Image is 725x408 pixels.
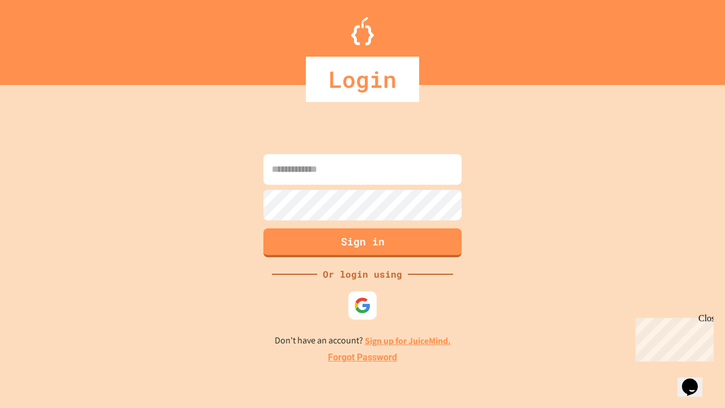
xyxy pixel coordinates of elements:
div: Chat with us now!Close [5,5,78,72]
iframe: chat widget [677,363,714,397]
button: Sign in [263,228,462,257]
p: Don't have an account? [275,334,451,348]
div: Or login using [317,267,408,281]
div: Login [306,57,419,102]
a: Forgot Password [328,351,397,364]
iframe: chat widget [631,313,714,362]
a: Sign up for JuiceMind. [365,335,451,347]
img: Logo.svg [351,17,374,45]
img: google-icon.svg [354,297,371,314]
